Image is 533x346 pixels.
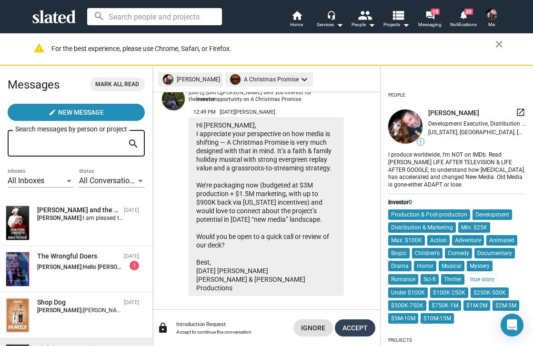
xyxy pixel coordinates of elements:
[383,19,410,30] span: Projects
[176,321,286,327] div: Introduction Request
[189,89,344,103] div: [DATE], [DATE][PERSON_NAME] sent you interest for the opportunity on A Christmas Promise
[414,261,436,271] mat-chip: Horror
[388,248,410,258] mat-chip: Biopic
[471,287,509,298] mat-chip: $250K-500K
[124,299,139,306] time: [DATE]
[37,298,120,307] div: Shop Dog
[425,10,434,20] mat-icon: forum
[486,9,497,20] img: Stanley N Lozowski
[388,199,525,206] div: Investor
[431,9,440,15] span: 15
[79,176,138,185] span: All Conversations
[176,329,286,335] div: Accept to continue the conversation
[493,300,519,311] mat-chip: $2M-5M
[37,307,83,314] strong: [PERSON_NAME]:
[388,300,426,311] mat-chip: $500K-750K
[8,104,145,121] button: New Message
[459,10,468,19] mat-icon: notifications
[493,39,505,50] mat-icon: close
[417,139,424,145] span: 1
[347,10,380,30] button: People
[409,199,412,206] span: 0
[421,274,439,285] mat-chip: Sci-fi
[388,149,525,189] div: I produce worldwide; I'm NOT on IMDb. Read [PERSON_NAME] LIFE AFTER TELEVISION & LIFE AFTER GOOGL...
[516,108,525,117] mat-icon: launch
[193,109,216,115] span: 12:49 PM
[421,313,454,324] mat-chip: $10M-15M
[473,209,512,220] mat-chip: Development
[400,19,412,30] mat-icon: arrow_drop_down
[8,176,44,185] span: All Inboxes
[124,207,139,213] time: [DATE]
[6,298,29,332] img: Shop Dog
[501,314,523,336] div: Open Intercom Messenger
[366,19,377,30] mat-icon: arrow_drop_down
[291,10,302,21] mat-icon: home
[6,206,29,240] img: Jean Pierre Labaguette and the Narco President
[474,248,515,258] mat-chip: Documentary
[124,253,139,259] time: [DATE]
[439,261,464,271] mat-chip: Musical
[413,10,447,30] a: 15Messaging
[441,274,464,285] mat-chip: Thriller
[293,319,333,336] button: Ignore
[87,8,222,25] input: Search people and projects
[467,274,498,285] mat-chip: true story
[430,287,468,298] mat-chip: $100K-250K
[160,86,187,298] a: Tuesday Lewis
[418,19,442,30] span: Messaging
[90,78,145,91] button: Mark all read
[388,313,418,324] mat-chip: $5M-10M
[33,42,45,54] mat-icon: warning
[230,74,241,85] img: undefined
[447,10,480,30] a: 20Notifications
[58,104,104,121] span: New Message
[37,264,83,270] strong: [PERSON_NAME]:
[388,261,412,271] mat-chip: Drama
[317,19,343,30] div: Services
[225,72,313,87] mat-chip: A Christmas Promise
[128,137,139,151] mat-icon: search
[162,88,185,110] img: Tuesday Lewis
[380,10,413,30] button: Projects
[428,129,525,136] div: [US_STATE], [GEOGRAPHIC_DATA], [GEOGRAPHIC_DATA]
[480,7,503,31] button: Stanley N LozowskiMe
[428,120,525,127] div: Development Executive, Distribution Executive, Producer, Visual Effects Supervisor, Writer (Story...
[37,206,120,215] div: Jean Pierre Labaguette and the Narco President
[388,209,470,220] mat-chip: Production & Post-production
[313,10,347,30] button: Services
[463,300,490,311] mat-chip: $1M-2M
[335,319,375,336] button: Accept
[334,19,345,30] mat-icon: arrow_drop_down
[388,274,418,285] mat-chip: Romance
[357,8,371,22] mat-icon: people
[299,74,310,85] mat-icon: keyboard_arrow_down
[6,252,29,286] img: The Wrongful Doers
[189,117,344,296] div: Hi [PERSON_NAME], I appreciate your perspective on how media is shifting — A Christmas Promise is...
[450,19,477,30] span: Notifications
[49,109,56,116] mat-icon: create
[196,96,215,102] strong: investor
[488,19,495,30] span: Me
[51,42,495,55] div: For the best experience, please use Chrome, Safari, or Firefox.
[458,222,490,233] mat-chip: Min: $25K
[452,235,484,246] mat-chip: Adventure
[486,235,517,246] mat-chip: Animated
[290,19,303,30] span: Home
[388,89,405,102] div: People
[388,235,425,246] mat-chip: Max: $100K
[37,215,83,221] strong: [PERSON_NAME]:
[464,9,473,15] span: 20
[427,235,450,246] mat-chip: Action
[412,248,442,258] mat-chip: Children's
[342,319,368,336] span: Accept
[445,248,472,258] mat-chip: Comedy
[352,19,375,30] div: People
[388,222,456,233] mat-chip: Distribution & Marketing
[157,322,169,334] mat-icon: lock
[429,300,461,311] mat-chip: $750K-1M
[130,261,139,270] div: 1
[37,252,120,261] div: The Wrongful Doers
[301,319,325,336] span: Ignore
[388,109,422,144] img: undefined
